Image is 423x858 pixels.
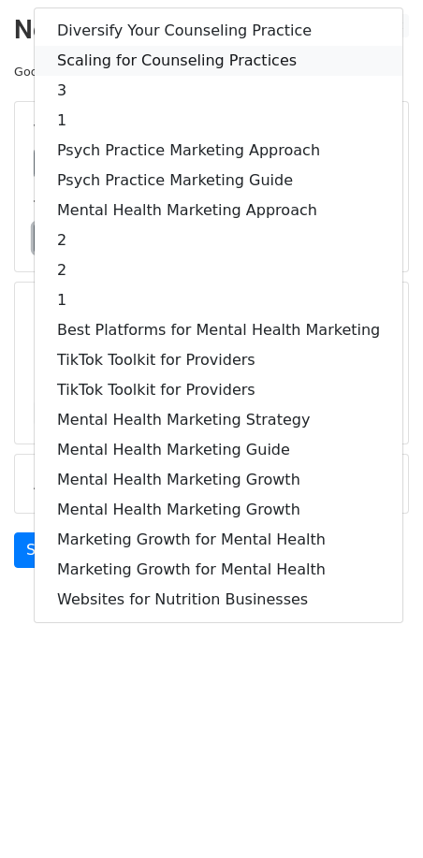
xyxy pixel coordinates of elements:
[35,166,402,196] a: Psych Practice Marketing Guide
[35,46,402,76] a: Scaling for Counseling Practices
[14,532,76,568] a: Send
[14,65,283,79] small: Google Sheet:
[35,525,402,555] a: Marketing Growth for Mental Health
[35,345,402,375] a: TikTok Toolkit for Providers
[35,495,402,525] a: Mental Health Marketing Growth
[35,405,402,435] a: Mental Health Marketing Strategy
[35,196,402,225] a: Mental Health Marketing Approach
[35,136,402,166] a: Psych Practice Marketing Approach
[35,255,402,285] a: 2
[35,285,402,315] a: 1
[35,106,402,136] a: 1
[35,16,402,46] a: Diversify Your Counseling Practice
[35,555,402,585] a: Marketing Growth for Mental Health
[14,14,409,46] h2: New Campaign
[35,315,402,345] a: Best Platforms for Mental Health Marketing
[35,585,402,615] a: Websites for Nutrition Businesses
[35,465,402,495] a: Mental Health Marketing Growth
[35,225,402,255] a: 2
[329,768,423,858] iframe: Chat Widget
[35,375,402,405] a: TikTok Toolkit for Providers
[35,76,402,106] a: 3
[35,435,402,465] a: Mental Health Marketing Guide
